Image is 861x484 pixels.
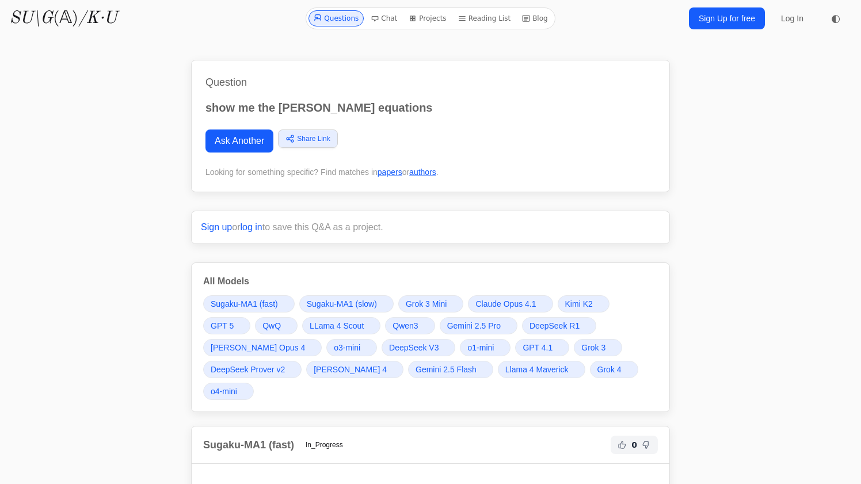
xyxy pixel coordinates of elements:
[211,298,278,310] span: Sugaku-MA1 (fast)
[468,295,553,312] a: Claude Opus 4.1
[326,339,377,356] a: o3-mini
[389,342,439,353] span: DeepSeek V3
[307,298,377,310] span: Sugaku-MA1 (slow)
[590,361,638,378] a: Grok 4
[211,342,305,353] span: [PERSON_NAME] Opus 4
[416,364,477,375] span: Gemini 2.5 Flash
[689,7,765,29] a: Sign Up for free
[615,438,629,452] button: Helpful
[498,361,585,378] a: Llama 4 Maverick
[831,13,840,24] span: ◐
[211,320,234,331] span: GPT 5
[398,295,464,312] a: Grok 3 Mini
[409,167,436,177] a: authors
[211,364,285,375] span: DeepSeek Prover v2
[203,437,294,453] h2: Sugaku-MA1 (fast)
[406,298,447,310] span: Grok 3 Mini
[454,10,516,26] a: Reading List
[205,100,656,116] p: show me the [PERSON_NAME] equations
[366,10,402,26] a: Chat
[581,342,605,353] span: Grok 3
[310,320,364,331] span: LLama 4 Scout
[505,364,569,375] span: Llama 4 Maverick
[201,222,232,232] a: Sign up
[475,298,536,310] span: Claude Opus 4.1
[523,342,553,353] span: GPT 4.1
[639,438,653,452] button: Not Helpful
[255,317,298,334] a: QwQ
[306,361,403,378] a: [PERSON_NAME] 4
[382,339,455,356] a: DeepSeek V3
[467,342,494,353] span: o1-mini
[78,10,117,27] i: /K·U
[308,10,364,26] a: Questions
[205,166,656,178] div: Looking for something specific? Find matches in or .
[522,317,596,334] a: DeepSeek R1
[440,317,517,334] a: Gemini 2.5 Pro
[378,167,402,177] a: papers
[517,10,553,26] a: Blog
[297,134,330,144] span: Share Link
[408,361,493,378] a: Gemini 2.5 Flash
[205,74,656,90] h1: Question
[203,275,658,288] h3: All Models
[314,364,387,375] span: [PERSON_NAME] 4
[529,320,580,331] span: DeepSeek R1
[241,222,262,232] a: log in
[404,10,451,26] a: Projects
[447,320,501,331] span: Gemini 2.5 Pro
[211,386,237,397] span: o4-mini
[393,320,418,331] span: Qwen3
[9,10,53,27] i: SU\G
[302,317,380,334] a: LLama 4 Scout
[574,339,622,356] a: Grok 3
[203,383,254,400] a: o4-mini
[299,295,394,312] a: Sugaku-MA1 (slow)
[460,339,510,356] a: o1-mini
[385,317,435,334] a: Qwen3
[558,295,609,312] a: Kimi K2
[597,364,622,375] span: Grok 4
[774,8,810,29] a: Log In
[299,438,350,452] span: In_Progress
[203,361,302,378] a: DeepSeek Prover v2
[203,339,322,356] a: [PERSON_NAME] Opus 4
[203,317,250,334] a: GPT 5
[565,298,593,310] span: Kimi K2
[515,339,569,356] a: GPT 4.1
[203,295,295,312] a: Sugaku-MA1 (fast)
[9,8,117,29] a: SU\G(𝔸)/K·U
[334,342,360,353] span: o3-mini
[205,129,273,153] a: Ask Another
[262,320,281,331] span: QwQ
[824,7,847,30] button: ◐
[631,439,637,451] span: 0
[201,220,660,234] p: or to save this Q&A as a project.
